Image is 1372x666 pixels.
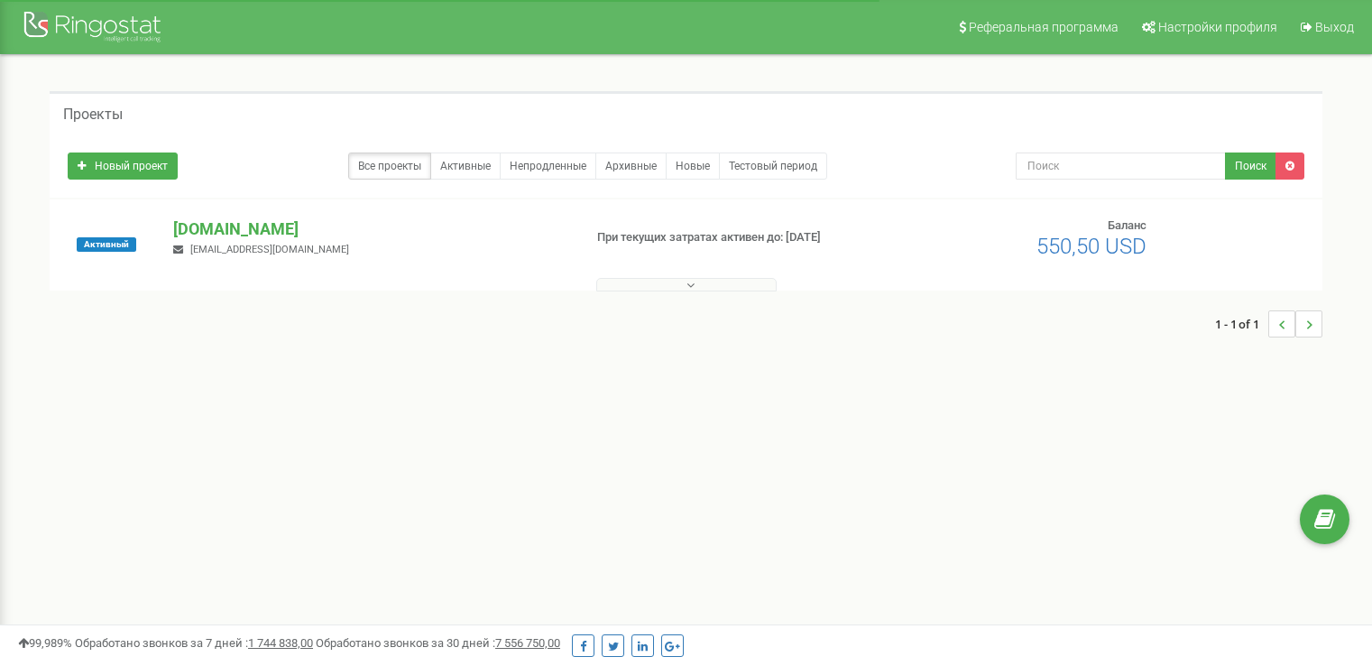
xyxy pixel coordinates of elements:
p: При текущих затратах активен до: [DATE] [597,229,886,246]
u: 7 556 750,00 [495,636,560,650]
span: Настройки профиля [1158,20,1277,34]
span: 99,989% [18,636,72,650]
a: Новый проект [68,153,178,180]
h5: Проекты [63,106,123,123]
a: Тестовый период [719,153,827,180]
span: Обработано звонков за 7 дней : [75,636,313,650]
u: 1 744 838,00 [248,636,313,650]
span: Реферальная программа [969,20,1119,34]
p: [DOMAIN_NAME] [173,217,567,241]
button: Поиск [1225,153,1276,180]
span: 550,50 USD [1036,234,1146,259]
a: Все проекты [348,153,431,180]
a: Активные [430,153,501,180]
a: Новые [666,153,720,180]
span: 1 - 1 of 1 [1215,310,1268,338]
input: Поиск [1016,153,1226,180]
span: Выход [1315,20,1354,34]
span: [EMAIL_ADDRESS][DOMAIN_NAME] [190,244,349,255]
span: Активный [77,237,136,252]
span: Баланс [1108,218,1146,232]
nav: ... [1215,292,1322,356]
span: Обработано звонков за 30 дней : [316,636,560,650]
a: Архивные [595,153,667,180]
a: Непродленные [500,153,596,180]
